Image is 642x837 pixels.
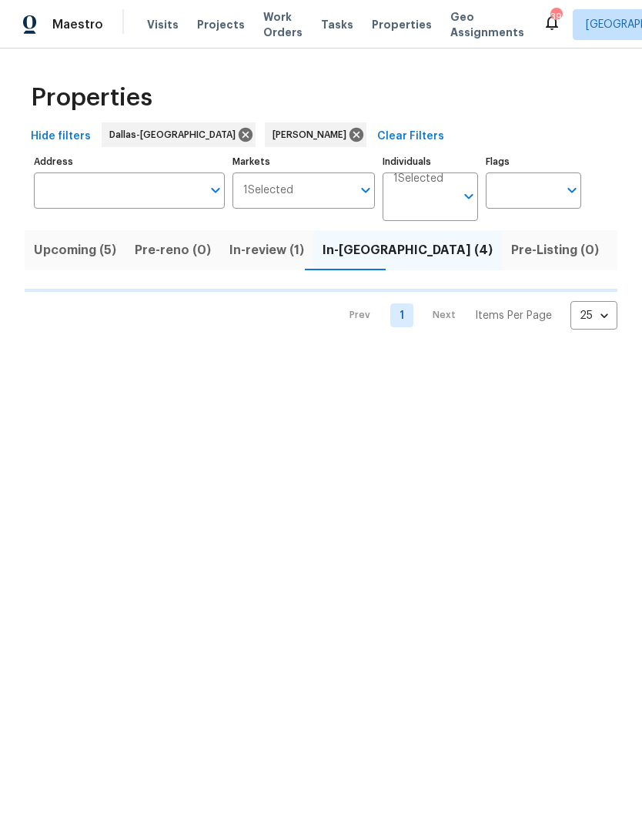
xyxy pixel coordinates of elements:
[371,122,450,151] button: Clear Filters
[34,239,116,261] span: Upcoming (5)
[263,9,303,40] span: Work Orders
[570,296,617,336] div: 25
[52,17,103,32] span: Maestro
[335,301,617,330] nav: Pagination Navigation
[135,239,211,261] span: Pre-reno (0)
[273,127,353,142] span: [PERSON_NAME]
[25,122,97,151] button: Hide filters
[390,303,413,327] a: Goto page 1
[450,9,524,40] span: Geo Assignments
[355,179,376,201] button: Open
[109,127,242,142] span: Dallas-[GEOGRAPHIC_DATA]
[205,179,226,201] button: Open
[486,157,581,166] label: Flags
[383,157,478,166] label: Individuals
[197,17,245,32] span: Projects
[31,90,152,105] span: Properties
[323,239,493,261] span: In-[GEOGRAPHIC_DATA] (4)
[232,157,376,166] label: Markets
[229,239,304,261] span: In-review (1)
[550,9,561,25] div: 39
[147,17,179,32] span: Visits
[321,19,353,30] span: Tasks
[372,17,432,32] span: Properties
[243,184,293,197] span: 1 Selected
[31,127,91,146] span: Hide filters
[377,127,444,146] span: Clear Filters
[458,186,480,207] button: Open
[34,157,225,166] label: Address
[475,308,552,323] p: Items Per Page
[511,239,599,261] span: Pre-Listing (0)
[561,179,583,201] button: Open
[393,172,443,186] span: 1 Selected
[102,122,256,147] div: Dallas-[GEOGRAPHIC_DATA]
[265,122,366,147] div: [PERSON_NAME]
